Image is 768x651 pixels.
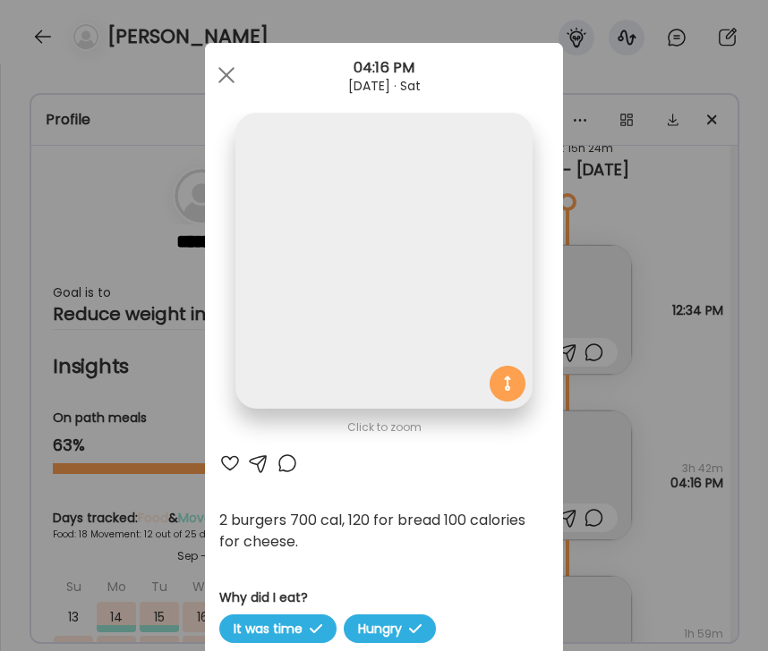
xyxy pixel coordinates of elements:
[219,510,549,553] div: 2 burgers 700 cal, 120 for bread 100 calories for cheese.
[344,614,436,643] span: Hungry
[219,588,549,607] h3: Why did I eat?
[205,57,563,79] div: 04:16 PM
[219,614,337,643] span: It was time
[205,79,563,93] div: [DATE] · Sat
[219,417,549,438] div: Click to zoom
